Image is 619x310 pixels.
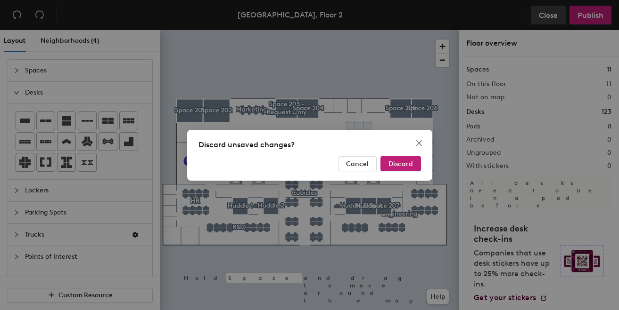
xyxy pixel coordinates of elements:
[380,156,421,171] button: Discard
[346,159,369,167] span: Cancel
[415,139,423,147] span: close
[388,159,413,167] span: Discard
[198,139,421,151] div: Discard unsaved changes?
[412,135,427,151] button: Close
[338,156,377,171] button: Cancel
[412,139,427,147] span: Close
